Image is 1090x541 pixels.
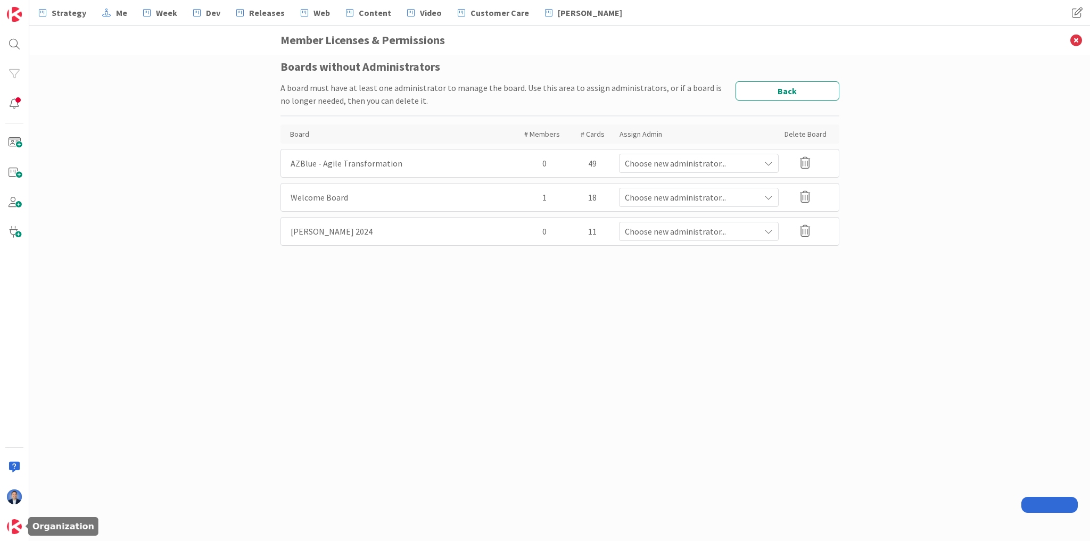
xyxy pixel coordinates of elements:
[291,227,373,236] span: [PERSON_NAME] 2024
[588,227,597,236] span: 11
[249,6,285,19] span: Releases
[280,81,730,107] span: A board must have at least one administrator to manage the board. Use this area to assign adminis...
[451,3,535,22] a: Customer Care
[206,6,220,19] span: Dev
[116,6,127,19] span: Me
[542,227,547,236] span: 0
[569,124,617,144] div: # Cards
[137,3,184,22] a: Week
[313,6,330,19] span: Web
[401,3,448,22] a: Video
[470,6,529,19] span: Customer Care
[291,159,402,168] span: AZBlue - Agile Transformation
[7,489,22,504] img: DP
[588,159,597,168] span: 49
[280,26,839,55] h3: Member Licenses & Permissions
[291,193,348,202] span: Welcome Board
[542,193,547,202] span: 1
[420,6,442,19] span: Video
[230,3,291,22] a: Releases
[32,521,94,531] h5: Organization
[187,3,227,22] a: Dev
[32,3,93,22] a: Strategy
[625,157,760,170] span: Choose new administrator...
[280,60,839,73] h1: Boards without Administrators
[294,3,336,22] a: Web
[588,193,597,202] span: 18
[782,124,830,144] div: Delete Board
[96,3,134,22] a: Me
[620,124,779,144] div: Assign Admin
[625,191,760,204] span: Choose new administrator...
[518,124,566,144] div: # Members
[542,159,547,168] span: 0
[156,6,177,19] span: Week
[340,3,398,22] a: Content
[736,81,839,101] button: Back
[558,6,622,19] span: [PERSON_NAME]
[625,225,760,238] span: Choose new administrator...
[52,6,86,19] span: Strategy
[7,519,22,534] img: avatar
[359,6,391,19] span: Content
[7,7,22,22] img: Visit kanbanzone.com
[290,124,516,144] div: Board
[539,3,629,22] a: [PERSON_NAME]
